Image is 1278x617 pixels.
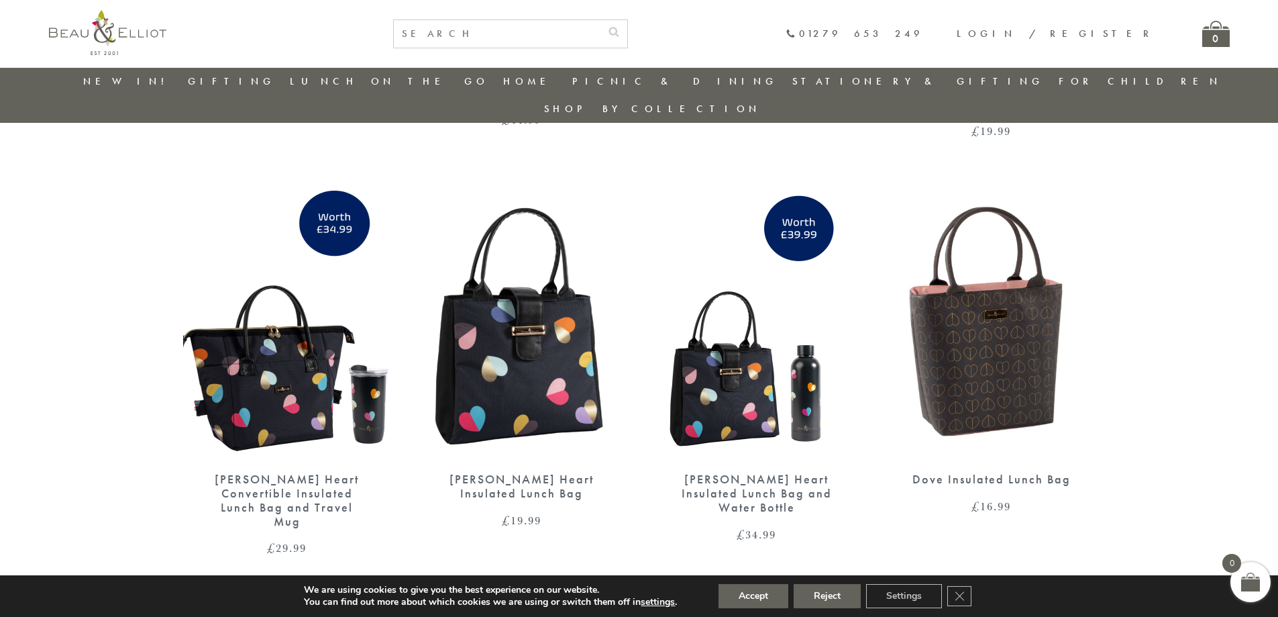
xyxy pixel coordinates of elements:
[83,75,173,88] a: New in!
[544,102,761,115] a: Shop by collection
[792,75,1044,88] a: Stationery & Gifting
[737,526,745,542] span: £
[971,123,980,139] span: £
[304,596,677,608] p: You can find out more about which cookies we are using or switch them off in .
[418,191,626,526] a: Emily Heart Insulated Lunch Bag [PERSON_NAME] Heart Insulated Lunch Bag £19.99
[888,191,1094,459] img: Dove Insulated Lunch Bag
[794,584,861,608] button: Reject
[653,191,861,459] img: Emily Heart Insulated Lunch Bag and Water Bottle
[676,473,837,514] div: [PERSON_NAME] Heart Insulated Lunch Bag and Water Bottle
[183,191,391,459] img: Emily Heart Convertible Lunch Bag and Travel Mug
[888,191,1096,512] a: Dove Insulated Lunch Bag Dove Insulated Lunch Bag £16.99
[737,526,776,542] bdi: 34.99
[1059,75,1222,88] a: For Children
[1202,21,1230,47] a: 0
[267,540,307,556] bdi: 29.99
[502,512,541,528] bdi: 19.99
[866,584,942,608] button: Settings
[290,75,488,88] a: Lunch On The Go
[188,75,275,88] a: Gifting
[207,473,368,528] div: [PERSON_NAME] Heart Convertible Insulated Lunch Bag and Travel Mug
[394,20,600,48] input: SEARCH
[947,586,971,606] button: Close GDPR Cookie Banner
[957,27,1155,40] a: Login / Register
[653,191,861,540] a: Emily Heart Insulated Lunch Bag and Water Bottle [PERSON_NAME] Heart Insulated Lunch Bag and Wate...
[503,75,557,88] a: Home
[971,123,1011,139] bdi: 19.99
[1222,554,1241,573] span: 0
[718,584,788,608] button: Accept
[49,10,166,55] img: logo
[641,596,675,608] button: settings
[418,191,626,459] img: Emily Heart Insulated Lunch Bag
[911,473,1072,487] div: Dove Insulated Lunch Bag
[267,540,276,556] span: £
[572,75,778,88] a: Picnic & Dining
[971,498,1011,514] bdi: 16.99
[304,584,677,596] p: We are using cookies to give you the best experience on our website.
[441,473,602,500] div: [PERSON_NAME] Heart Insulated Lunch Bag
[786,28,923,40] a: 01279 653 249
[971,498,980,514] span: £
[183,191,391,554] a: Emily Heart Convertible Lunch Bag and Travel Mug [PERSON_NAME] Heart Convertible Insulated Lunch ...
[502,512,511,528] span: £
